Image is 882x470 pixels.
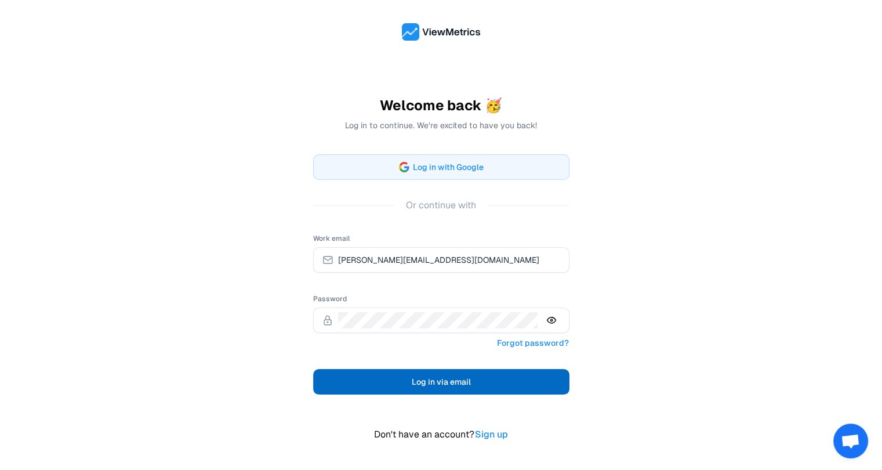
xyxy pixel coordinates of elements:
span: Log in with Google [413,160,484,174]
label: Password [313,294,347,303]
span: Log in via email [412,375,471,389]
img: ViewMetrics's logo [402,23,481,41]
a: Sign up [474,427,509,442]
input: john@acme.com [338,252,561,268]
a: Forgot password? [496,335,569,350]
div: Open chat [833,424,868,458]
p: Don't have an account? [313,427,569,442]
h1: Welcome back 🥳 [313,96,569,115]
button: Log in with Google [313,154,569,180]
p: Log in to continue. We're excited to have you back! [313,120,569,131]
span: Or continue with [394,198,488,212]
label: Work email [313,234,350,243]
button: Log in via email [313,369,569,395]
